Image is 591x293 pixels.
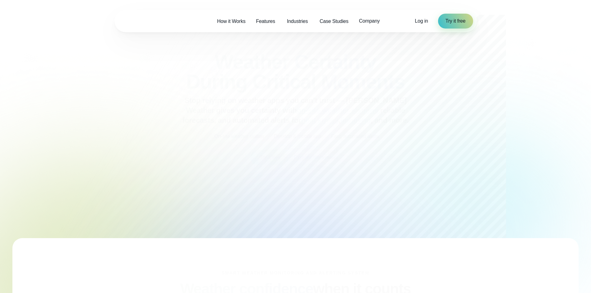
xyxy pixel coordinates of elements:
span: Case Studies [320,18,348,25]
span: Try it free [445,17,466,25]
a: Log in [415,17,428,25]
span: Company [359,17,380,25]
a: How it Works [212,15,251,28]
span: Features [256,18,275,25]
a: Try it free [438,14,473,29]
span: Log in [415,18,428,24]
a: Case Studies [314,15,354,28]
span: Industries [287,18,308,25]
span: How it Works [217,18,246,25]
